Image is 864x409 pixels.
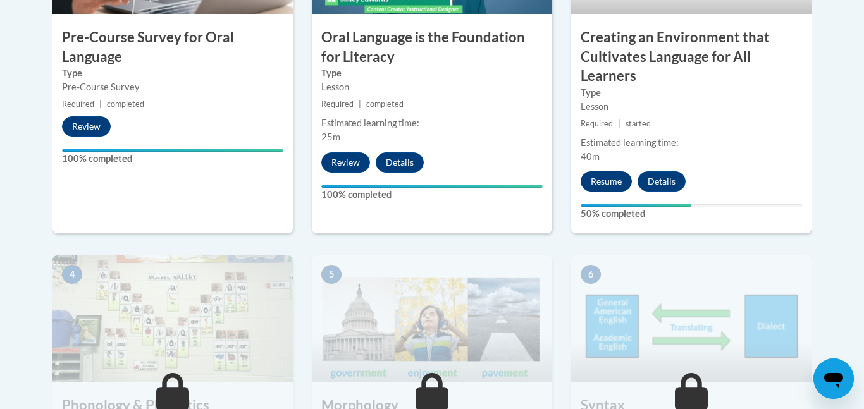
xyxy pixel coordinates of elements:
span: Required [62,99,94,109]
label: 100% completed [62,152,283,166]
div: Estimated learning time: [321,116,543,130]
span: Required [581,119,613,128]
div: Your progress [581,204,691,207]
label: Type [321,66,543,80]
div: Lesson [321,80,543,94]
span: | [359,99,361,109]
span: 25m [321,131,340,142]
h3: Pre-Course Survey for Oral Language [52,28,293,67]
span: 4 [62,265,82,284]
label: Type [62,66,283,80]
h3: Creating an Environment that Cultivates Language for All Learners [571,28,812,86]
button: Details [638,171,686,192]
span: completed [366,99,404,109]
span: | [99,99,102,109]
button: Review [321,152,370,173]
span: Required [321,99,354,109]
h3: Oral Language is the Foundation for Literacy [312,28,552,67]
div: Lesson [581,100,802,114]
div: Estimated learning time: [581,136,802,150]
img: Course Image [52,255,293,382]
span: started [626,119,651,128]
span: | [618,119,620,128]
label: 100% completed [321,188,543,202]
span: 6 [581,265,601,284]
div: Your progress [62,149,283,152]
iframe: Button to launch messaging window, conversation in progress [813,358,854,399]
button: Details [376,152,424,173]
span: 5 [321,265,342,284]
img: Course Image [571,255,812,382]
span: completed [107,99,144,109]
img: Course Image [312,255,552,382]
div: Your progress [321,185,543,188]
div: Pre-Course Survey [62,80,283,94]
label: 50% completed [581,207,802,221]
button: Resume [581,171,632,192]
button: Review [62,116,111,137]
label: Type [581,86,802,100]
span: 40m [581,151,600,162]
